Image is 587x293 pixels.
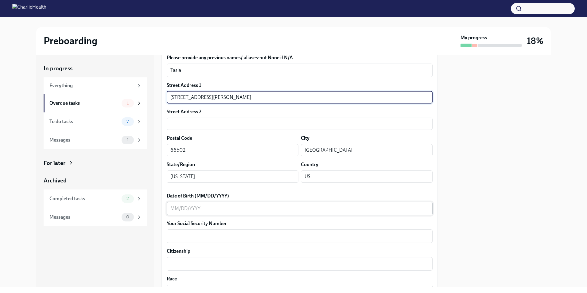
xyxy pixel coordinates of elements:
[49,100,119,107] div: Overdue tasks
[167,275,433,282] label: Race
[44,112,147,131] a: To do tasks7
[44,177,147,185] a: Archived
[44,94,147,112] a: Overdue tasks1
[167,161,195,168] label: State/Region
[49,82,134,89] div: Everything
[167,220,433,227] label: Your Social Security Number
[167,108,201,115] label: Street Address 2
[301,161,318,168] label: Country
[49,214,119,221] div: Messages
[44,35,97,47] h2: Preboarding
[167,248,433,255] label: Citizenship
[123,196,132,201] span: 2
[301,135,309,142] label: City
[167,193,433,199] label: Date of Birth (MM/DD/YYYY)
[44,159,147,167] a: For later
[44,208,147,226] a: Messages0
[461,34,487,41] strong: My progress
[12,4,46,14] img: CharlieHealth
[44,64,147,72] a: In progress
[44,131,147,149] a: Messages1
[527,35,543,46] h3: 18%
[167,54,433,61] label: Please provide any previous names/ aliases-put None if N/A
[49,195,119,202] div: Completed tasks
[44,189,147,208] a: Completed tasks2
[44,77,147,94] a: Everything
[167,82,201,89] label: Street Address 1
[44,159,65,167] div: For later
[123,101,132,105] span: 1
[167,135,192,142] label: Postal Code
[170,67,429,74] textarea: Tasia
[123,119,132,124] span: 7
[49,118,119,125] div: To do tasks
[49,137,119,143] div: Messages
[122,215,133,219] span: 0
[123,138,132,142] span: 1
